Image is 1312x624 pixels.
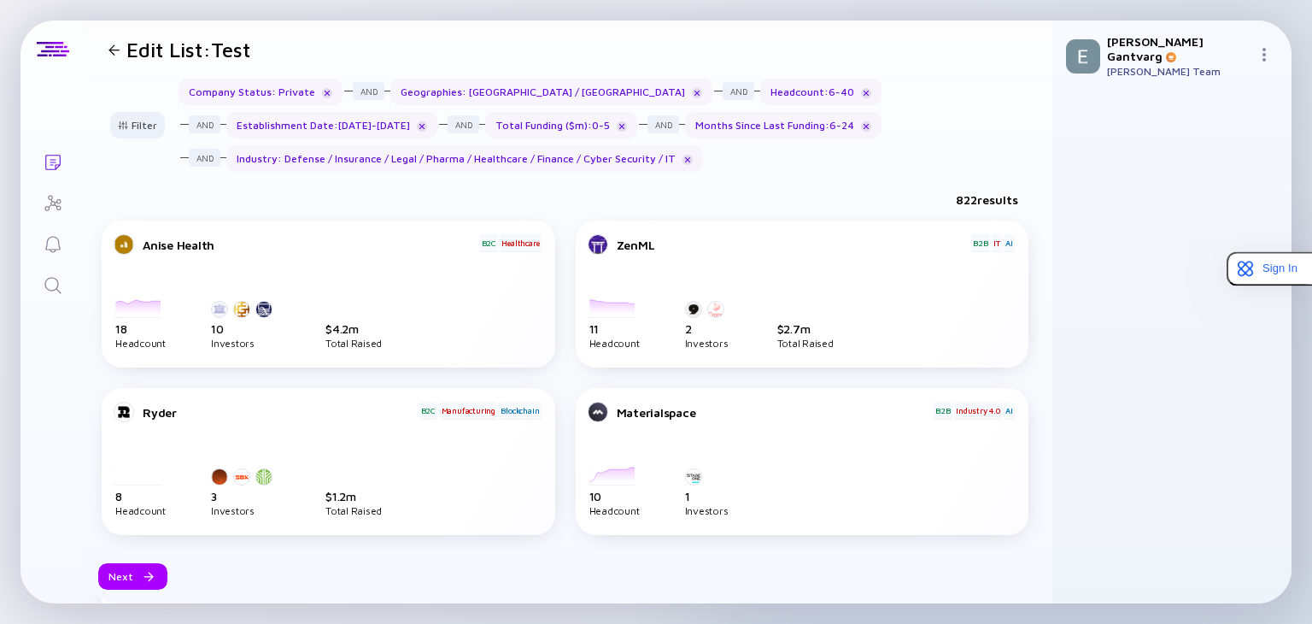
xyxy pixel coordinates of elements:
[685,112,881,138] div: Months Since Last Funding : 6 - 24
[480,234,498,251] div: B2C
[934,402,952,419] div: B2B
[954,402,1002,419] div: Industry 4.0
[325,507,382,515] div: Total Raised
[325,339,382,347] div: Total Raised
[685,507,729,515] div: Investors
[500,234,541,251] div: Healthcare
[325,489,382,503] div: $ 1.2m
[760,79,881,105] div: Headcount : 6 - 40
[1004,402,1015,419] div: AI
[211,321,278,336] div: 10
[685,321,729,336] div: 2
[211,339,278,347] div: Investors
[1107,65,1250,78] div: [PERSON_NAME] Team
[325,321,382,336] div: $ 4.2m
[956,192,1018,207] div: 822 results
[226,145,703,172] div: Industry : Defense / Insurance / Legal / Pharma / Healthcare / Finance / Cyber Security / IT
[685,489,729,503] div: 1
[20,263,85,304] a: Search
[499,402,541,419] div: Blockchain
[1004,234,1015,251] div: AI
[143,405,418,420] div: Ryder
[419,402,437,419] div: B2C
[108,112,167,138] div: Filter
[1257,48,1271,62] img: Menu
[440,402,497,419] div: Manufacturing
[98,563,167,590] button: Next
[211,489,278,503] div: 3
[211,507,278,515] div: Investors
[226,112,437,138] div: Establishment Date : [DATE] - [DATE]
[179,79,343,105] div: Company Status : Private
[777,321,834,336] div: $ 2.7m
[617,405,933,420] div: Materialspace
[110,112,165,138] button: Filter
[20,140,85,181] a: Lists
[685,339,729,347] div: Investors
[485,112,637,138] div: Total Funding ($m) : 0 - 5
[20,222,85,263] a: Reminders
[20,181,85,222] a: Investor Map
[143,238,478,252] div: Anise Health
[390,79,712,105] div: Geographies : [GEOGRAPHIC_DATA] / [GEOGRAPHIC_DATA]
[971,234,989,251] div: B2B
[992,234,1002,251] div: IT
[617,238,970,252] div: ZenML
[1066,39,1100,74] img: Elena Profile Picture
[126,38,250,62] h1: Edit List: Test
[1107,34,1250,63] div: [PERSON_NAME] Gantvarg
[777,339,834,347] div: Total Raised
